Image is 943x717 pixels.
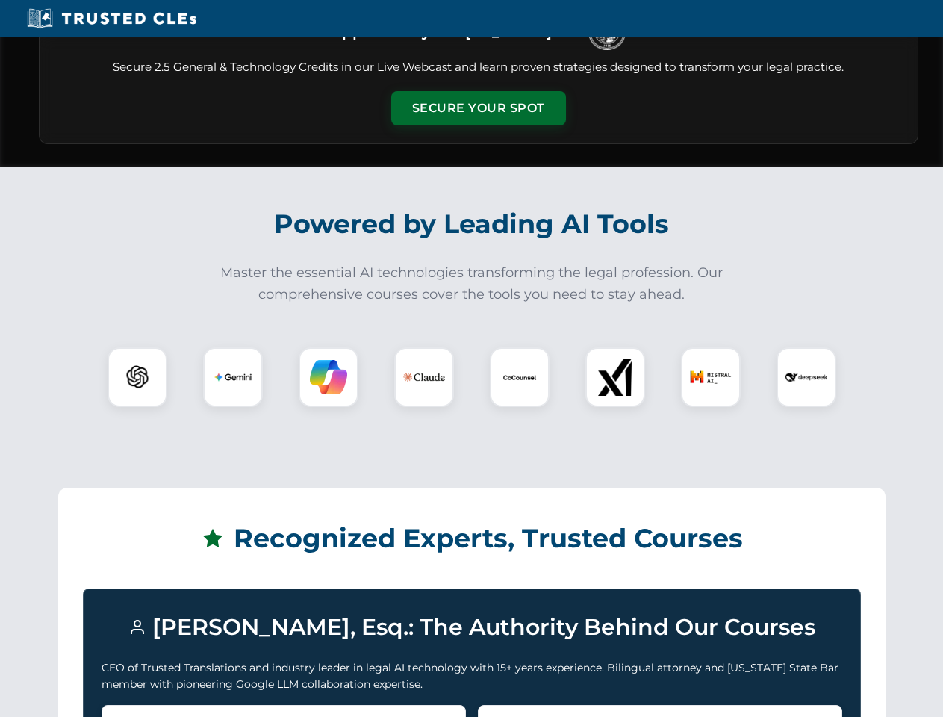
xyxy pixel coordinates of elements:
[102,659,842,693] p: CEO of Trusted Translations and industry leader in legal AI technology with 15+ years experience....
[597,358,634,396] img: xAI Logo
[22,7,201,30] img: Trusted CLEs
[777,347,836,407] div: DeepSeek
[585,347,645,407] div: xAI
[58,198,886,250] h2: Powered by Leading AI Tools
[403,356,445,398] img: Claude Logo
[102,607,842,648] h3: [PERSON_NAME], Esq.: The Authority Behind Our Courses
[57,59,900,76] p: Secure 2.5 General & Technology Credits in our Live Webcast and learn proven strategies designed ...
[391,91,566,125] button: Secure Your Spot
[310,358,347,396] img: Copilot Logo
[211,262,733,305] p: Master the essential AI technologies transforming the legal profession. Our comprehensive courses...
[108,347,167,407] div: ChatGPT
[203,347,263,407] div: Gemini
[690,356,732,398] img: Mistral AI Logo
[83,512,861,565] h2: Recognized Experts, Trusted Courses
[785,356,827,398] img: DeepSeek Logo
[116,356,159,399] img: ChatGPT Logo
[490,347,550,407] div: CoCounsel
[681,347,741,407] div: Mistral AI
[501,358,538,396] img: CoCounsel Logo
[299,347,358,407] div: Copilot
[394,347,454,407] div: Claude
[214,358,252,396] img: Gemini Logo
